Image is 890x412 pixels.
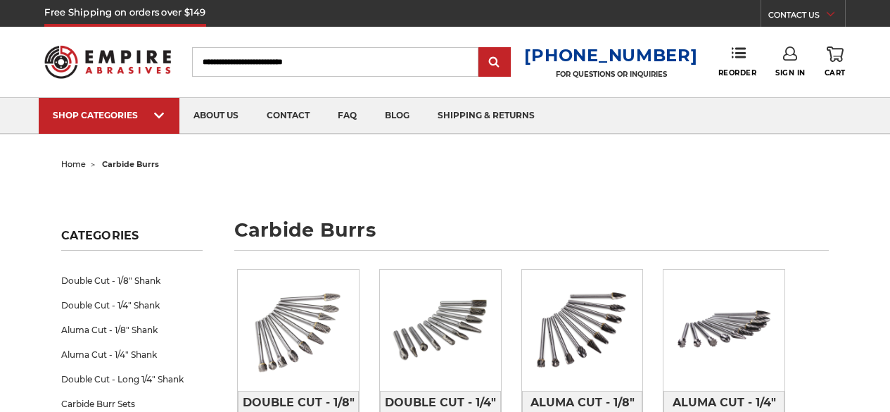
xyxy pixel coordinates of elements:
img: Aluma Cut - 1/8" Shank [522,270,643,391]
div: SHOP CATEGORIES [53,110,165,120]
a: shipping & returns [424,98,549,134]
img: Double Cut - 1/4" Shank [380,270,501,391]
h1: carbide burrs [234,220,829,251]
img: Aluma Cut - 1/4" Shank [663,270,784,391]
a: Aluma Cut - 1/4" Shank [61,342,203,367]
a: about us [179,98,253,134]
span: carbide burrs [102,159,159,169]
img: Double Cut - 1/8" Shank [238,270,359,391]
a: Aluma Cut - 1/8" Shank [61,318,203,342]
a: faq [324,98,371,134]
a: CONTACT US [768,7,845,27]
a: Double Cut - 1/8" Shank [61,268,203,293]
input: Submit [481,49,509,77]
a: contact [253,98,324,134]
a: Cart [825,46,846,77]
a: Reorder [718,46,757,77]
img: Empire Abrasives [44,37,170,87]
p: FOR QUESTIONS OR INQUIRIES [524,70,697,79]
a: blog [371,98,424,134]
span: Reorder [718,68,757,77]
h5: Categories [61,229,203,251]
a: home [61,159,86,169]
span: Cart [825,68,846,77]
a: Double Cut - Long 1/4" Shank [61,367,203,392]
a: Double Cut - 1/4" Shank [61,293,203,318]
span: Sign In [775,68,806,77]
a: [PHONE_NUMBER] [524,45,697,65]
